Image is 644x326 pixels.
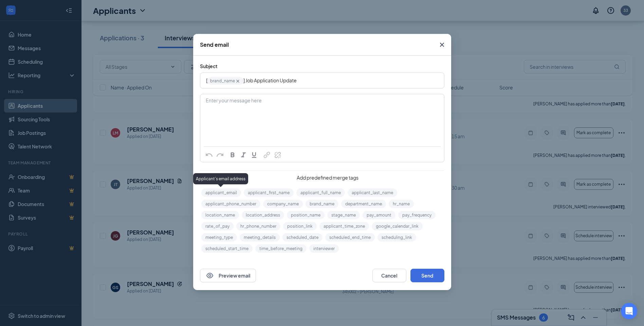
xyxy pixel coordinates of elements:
button: Undo [204,150,215,160]
button: hr_phone_number [236,222,280,230]
button: applicant_email [201,188,241,197]
div: Add predefined merge tags [200,170,444,182]
button: Cancel [372,269,406,282]
svg: Cross [235,78,241,84]
button: pay_frequency [398,211,436,219]
button: company_name [263,200,303,208]
button: Link [261,150,272,160]
button: applicant_full_name [296,188,345,197]
button: meeting_type [201,233,237,242]
button: location_name [201,211,239,219]
button: applicant_time_zone [319,222,369,230]
button: Bold [227,150,238,160]
span: Subject [200,63,218,69]
button: hr_name [389,200,414,208]
svg: Eye [206,271,214,280]
span: [ [206,77,207,83]
button: position_link [283,222,317,230]
button: applicant_first_name [244,188,294,197]
button: scheduling_link [378,233,416,242]
button: brand_name [306,200,338,208]
button: scheduled_start_time [201,244,253,253]
button: pay_amount [363,211,395,219]
div: Send email [200,41,229,48]
button: interviewer [309,244,339,253]
button: applicant_phone_number [201,200,260,208]
button: Underline [249,150,260,160]
span: ] Job Application Update [243,77,297,83]
button: stage_name [327,211,360,219]
div: Edit text [201,73,444,88]
button: location_address [242,211,284,219]
button: scheduled_end_time [325,233,375,242]
svg: Cross [438,41,446,49]
button: rate_of_pay [201,222,234,230]
button: Remove Link [272,150,283,160]
button: scheduled_date [282,233,323,242]
button: meeting_details [240,233,280,242]
button: applicant_last_name [348,188,397,197]
span: Add predefined merge tags [211,174,444,181]
button: time_before_meeting [255,244,307,253]
button: Italic [238,150,249,160]
button: Redo [215,150,225,160]
button: Send [410,269,444,282]
button: position_name [287,211,325,219]
button: Close [433,34,451,56]
span: brand_name‌‌‌‌ [207,77,243,85]
div: Open Intercom Messenger [621,303,637,319]
button: EyePreview email [200,269,256,282]
div: Applicant's email address [193,173,248,184]
button: google_calendar_link [372,222,423,230]
div: Enter your message here [201,95,444,128]
button: department_name [341,200,386,208]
